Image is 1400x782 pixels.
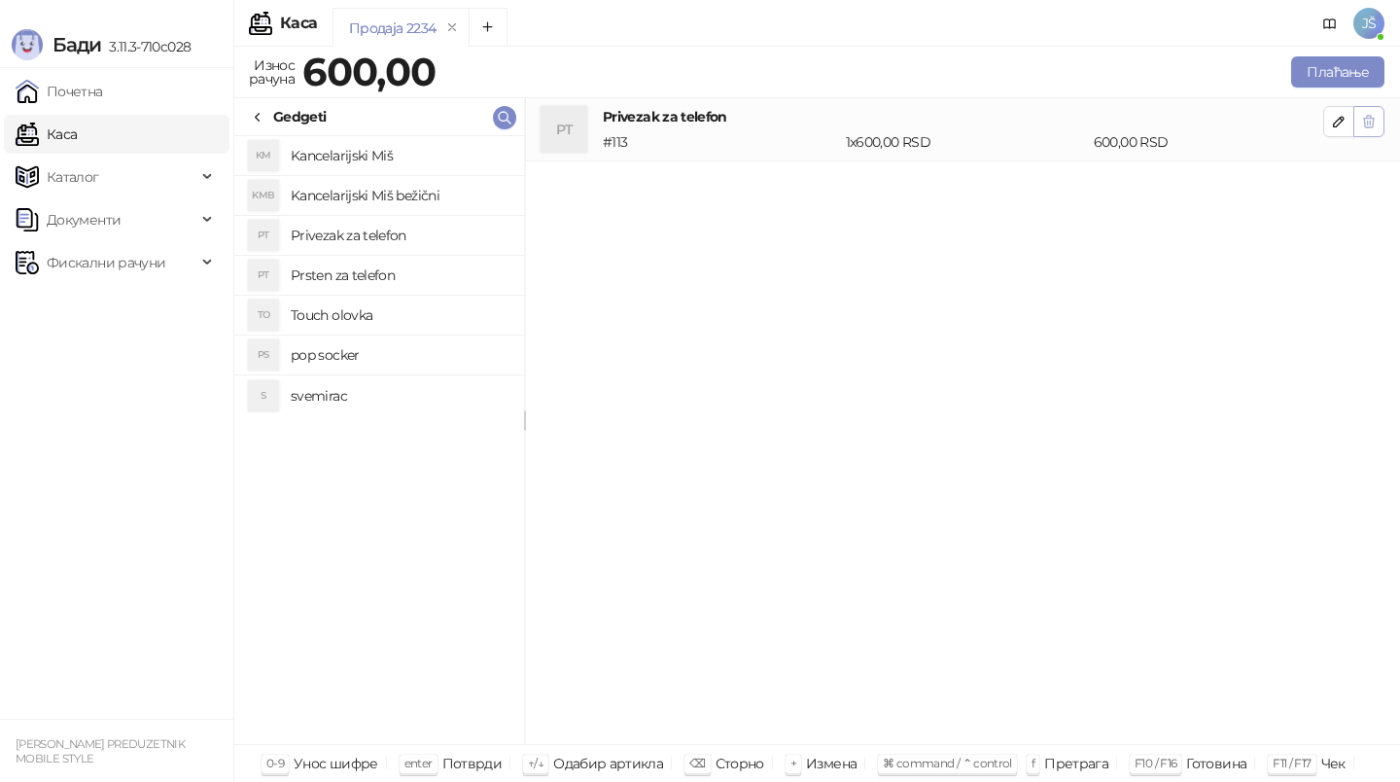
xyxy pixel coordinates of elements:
[101,38,191,55] span: 3.11.3-710c028
[553,751,663,776] div: Одабир артикла
[1186,751,1246,776] div: Готовина
[1273,756,1311,770] span: F11 / F17
[291,180,508,211] h4: Kancelarijski Miš bežični
[291,140,508,171] h4: Kancelarijski Miš
[1032,756,1034,770] span: f
[248,380,279,411] div: S
[603,106,1323,127] h4: Privezak za telefon
[47,200,121,239] span: Документи
[294,751,378,776] div: Унос шифре
[16,72,103,111] a: Почетна
[349,18,436,39] div: Продаја 2234
[16,115,77,154] a: Каса
[248,140,279,171] div: KM
[248,300,279,331] div: TO
[291,220,508,251] h4: Privezak za telefon
[1090,131,1327,153] div: 600,00 RSD
[599,131,842,153] div: # 113
[280,16,317,31] div: Каса
[245,53,298,91] div: Износ рачуна
[248,220,279,251] div: PT
[541,106,587,153] div: PT
[1135,756,1176,770] span: F10 / F16
[52,33,101,56] span: Бади
[248,339,279,371] div: PS
[16,737,185,765] small: [PERSON_NAME] PREDUZETNIK MOBILE STYLE
[234,136,524,744] div: grid
[1314,8,1346,39] a: Документација
[842,131,1090,153] div: 1 x 600,00 RSD
[469,8,507,47] button: Add tab
[47,243,165,282] span: Фискални рачуни
[442,751,503,776] div: Потврди
[291,260,508,291] h4: Prsten za telefon
[1353,8,1384,39] span: JŠ
[302,48,436,95] strong: 600,00
[291,380,508,411] h4: svemirac
[439,19,465,36] button: remove
[689,756,705,770] span: ⌫
[291,339,508,371] h4: pop socker
[883,756,1012,770] span: ⌘ command / ⌃ control
[273,106,327,127] div: Gedgeti
[1321,751,1346,776] div: Чек
[790,756,796,770] span: +
[716,751,764,776] div: Сторно
[806,751,857,776] div: Измена
[528,756,543,770] span: ↑/↓
[47,158,99,196] span: Каталог
[1291,56,1384,88] button: Плаћање
[12,29,43,60] img: Logo
[1044,751,1108,776] div: Претрага
[404,756,433,770] span: enter
[291,300,508,331] h4: Touch olovka
[266,756,284,770] span: 0-9
[248,180,279,211] div: KMB
[248,260,279,291] div: PT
